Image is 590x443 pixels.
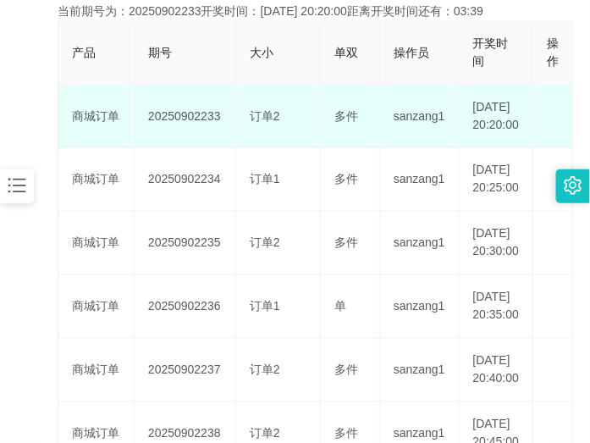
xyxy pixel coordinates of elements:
[6,174,28,197] i: 图标: bars
[58,148,135,212] td: 商城订单
[58,275,135,339] td: 商城订单
[460,212,534,275] td: [DATE] 20:30:00
[334,109,358,123] span: 多件
[250,109,280,123] span: 订单2
[58,85,135,148] td: 商城订单
[334,46,358,59] span: 单双
[334,300,346,313] span: 单
[58,339,135,402] td: 商城订单
[58,212,135,275] td: 商城订单
[58,3,532,20] div: 当前期号为：20250902233开奖时间：[DATE] 20:20:00距离开奖时间还有：03:39
[334,363,358,377] span: 多件
[250,46,273,59] span: 大小
[148,46,172,59] span: 期号
[135,212,236,275] td: 20250902235
[334,427,358,440] span: 多件
[380,148,460,212] td: sanzang1
[380,212,460,275] td: sanzang1
[460,339,534,402] td: [DATE] 20:40:00
[564,176,582,195] i: 图标: setting
[135,85,236,148] td: 20250902233
[380,339,460,402] td: sanzang1
[380,275,460,339] td: sanzang1
[135,339,236,402] td: 20250902237
[250,363,280,377] span: 订单2
[394,46,429,59] span: 操作员
[135,275,236,339] td: 20250902236
[250,236,280,250] span: 订单2
[460,275,534,339] td: [DATE] 20:35:00
[250,427,280,440] span: 订单2
[380,85,460,148] td: sanzang1
[473,36,509,68] span: 开奖时间
[460,85,534,148] td: [DATE] 20:20:00
[460,148,534,212] td: [DATE] 20:25:00
[72,46,96,59] span: 产品
[135,148,236,212] td: 20250902234
[250,173,280,186] span: 订单1
[250,300,280,313] span: 订单1
[334,173,358,186] span: 多件
[547,36,559,68] span: 操作
[334,236,358,250] span: 多件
